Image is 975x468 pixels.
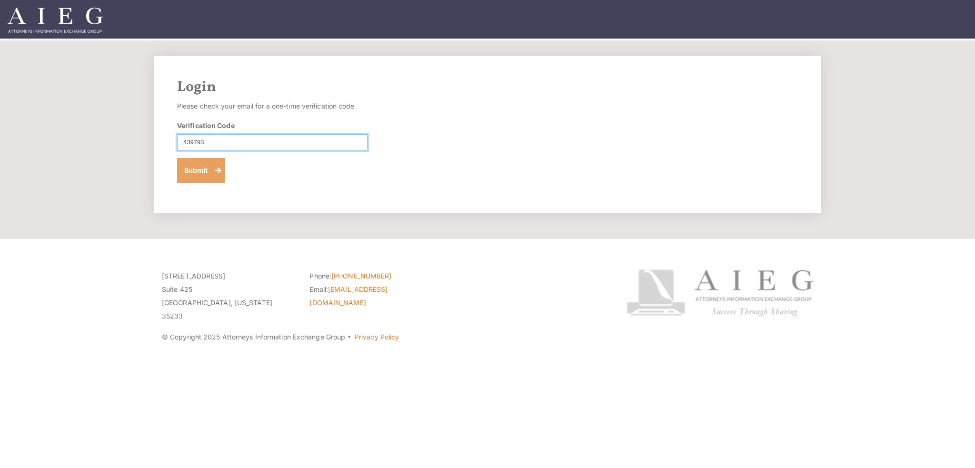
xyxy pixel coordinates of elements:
img: Attorneys Information Exchange Group [8,8,103,33]
a: [EMAIL_ADDRESS][DOMAIN_NAME] [309,285,388,307]
li: Phone: [309,269,443,283]
p: Please check your email for a one-time verification code [177,100,368,113]
p: [STREET_ADDRESS] Suite 425 [GEOGRAPHIC_DATA], [US_STATE] 35233 [162,269,295,323]
img: Attorneys Information Exchange Group logo [627,269,813,317]
span: · [347,337,351,341]
h2: Login [177,79,798,96]
button: Submit [177,158,225,183]
a: [PHONE_NUMBER] [331,272,391,280]
li: Email: [309,283,443,309]
label: Verification Code [177,120,235,130]
a: Privacy Policy [355,333,399,341]
p: © Copyright 2025 Attorneys Information Exchange Group [162,330,591,344]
